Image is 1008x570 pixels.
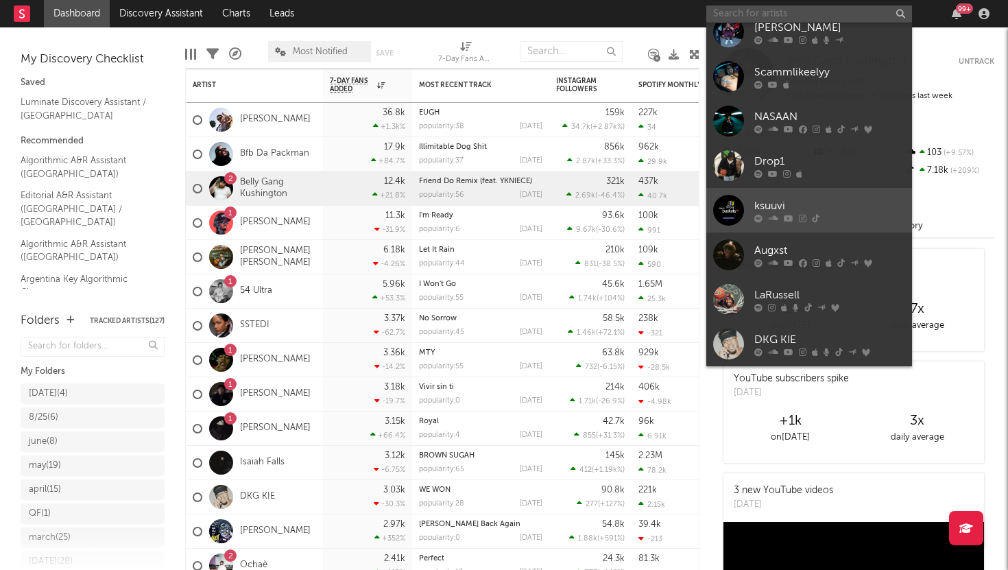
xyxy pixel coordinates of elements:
[21,272,151,300] a: Argentina Key Algorithmic Charts
[374,534,405,543] div: +352 %
[754,64,905,80] div: Scammlikeelyy
[706,366,912,411] a: gLowDaKidd
[604,143,625,152] div: 856k
[374,499,405,508] div: -30.3 %
[638,280,662,289] div: 1.65M
[754,331,905,348] div: DKG KIE
[384,177,405,186] div: 12.4k
[21,337,165,357] input: Search for folders...
[948,167,979,175] span: +209 %
[370,431,405,440] div: +66.4 %
[520,191,542,199] div: [DATE]
[602,520,625,529] div: 54.8k
[385,451,405,460] div: 3.12k
[638,246,658,254] div: 109k
[578,535,597,543] span: 1.88k
[638,81,741,89] div: Spotify Monthly Listeners
[638,177,658,186] div: 437k
[567,156,625,165] div: ( )
[383,520,405,529] div: 2.97k
[384,554,405,563] div: 2.41k
[566,191,625,200] div: ( )
[520,41,623,62] input: Search...
[727,429,854,446] div: on [DATE]
[956,3,973,14] div: 99 +
[638,363,670,372] div: -28.5k
[638,500,665,509] div: 2.15k
[29,385,68,402] div: [DATE] ( 4 )
[21,95,151,123] a: Luminate Discovery Assistant / [GEOGRAPHIC_DATA]
[638,431,667,440] div: 6.91k
[734,484,833,498] div: 3 new YouTube videos
[734,498,833,512] div: [DATE]
[854,429,981,446] div: daily average
[438,34,493,74] div: 7-Day Fans Added (7-Day Fans Added)
[598,432,623,440] span: +31.3 %
[598,226,623,234] span: -30.6 %
[754,153,905,169] div: Drop1
[600,501,623,508] span: +127 %
[638,260,661,269] div: 590
[576,158,595,165] span: 2.87k
[562,122,625,131] div: ( )
[419,281,456,288] a: I Won't Go
[638,157,667,166] div: 29.9k
[941,150,974,157] span: +9.57 %
[706,322,912,366] a: DKG KIE
[520,260,542,268] div: [DATE]
[419,212,542,219] div: I'm Ready
[371,156,405,165] div: +84.7 %
[754,19,905,36] div: [PERSON_NAME]
[576,226,596,234] span: 9.67k
[185,34,196,74] div: Edit Columns
[569,294,625,302] div: ( )
[419,397,460,405] div: popularity: 0
[520,363,542,370] div: [DATE]
[706,277,912,322] a: LaRussell
[638,348,659,357] div: 929k
[21,383,165,404] a: [DATE](4)
[520,157,542,165] div: [DATE]
[21,188,151,230] a: Editorial A&R Assistant ([GEOGRAPHIC_DATA] / [GEOGRAPHIC_DATA])
[372,191,405,200] div: +21.8 %
[240,491,275,503] a: DKG KIE
[419,363,464,370] div: popularity: 55
[959,55,994,69] button: Untrack
[952,8,961,19] button: 99+
[21,431,165,452] a: june(8)
[638,314,658,323] div: 238k
[419,143,487,151] a: Illimitable Dog Shit
[854,318,981,334] div: daily average
[372,294,405,302] div: +53.3 %
[638,294,666,303] div: 25.3k
[597,158,623,165] span: +33.3 %
[734,372,849,386] div: YouTube subscribers spike
[419,81,522,89] div: Most Recent Track
[638,520,661,529] div: 39.4k
[706,54,912,99] a: Scammlikeelyy
[419,315,457,322] a: No Sorrow
[419,534,460,542] div: popularity: 0
[384,383,405,392] div: 3.18k
[29,530,71,546] div: march ( 25 )
[240,148,309,160] a: Bfb Da Packman
[419,143,542,151] div: Illimitable Dog Shit
[385,211,405,220] div: 11.3k
[240,217,311,228] a: [PERSON_NAME]
[385,417,405,426] div: 3.15k
[21,455,165,476] a: may(19)
[570,396,625,405] div: ( )
[597,192,623,200] span: -46.4 %
[754,242,905,259] div: Augxst
[575,259,625,268] div: ( )
[638,329,662,337] div: -321
[419,383,542,391] div: Vivir sin ti
[520,329,542,336] div: [DATE]
[240,114,311,126] a: [PERSON_NAME]
[419,452,475,460] a: BROWN SUGAH
[706,10,912,54] a: [PERSON_NAME]
[599,364,623,371] span: -6.15 %
[520,123,542,130] div: [DATE]
[419,246,542,254] div: Let It Rain
[419,294,464,302] div: popularity: 55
